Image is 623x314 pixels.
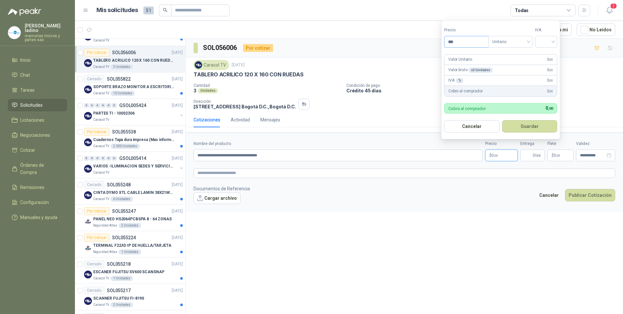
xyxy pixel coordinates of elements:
div: 0 [90,156,94,161]
span: ,00 [548,106,553,111]
p: Seguridad Atlas [93,223,117,228]
a: CerradoSOL055218[DATE] Company LogoESCANER FUJITSU SV600 SCANSNAPCaracol TV1 Unidades [75,258,185,284]
div: Caracol TV [194,60,229,70]
div: Cerrado [84,260,104,268]
p: Caracol TV [93,144,109,149]
p: Cantidad [194,83,341,88]
p: SCANNER FUJITSU FI-8190 [93,295,144,302]
p: [DATE] [172,182,183,188]
div: 1 Unidades [110,276,133,281]
span: ,00 [549,58,553,61]
p: GSOL005424 [119,103,146,108]
p: SOL055224 [112,235,136,240]
img: Company Logo [84,138,92,146]
p: SOL055822 [107,77,131,81]
a: Por cotizarSOL055247[DATE] Company LogoPANEL NEO HS2064PCBSPA 8 - 64 ZONASSeguridad Atlas2 Unidades [75,205,185,231]
p: Seguridad Atlas [93,249,117,255]
p: Cobro al comprador [448,106,486,111]
p: Valor bruto [448,67,493,73]
div: % [456,78,464,83]
div: Por cotizar [84,128,109,136]
p: ESCANER FUJITSU SV600 SCANSNAP [93,269,164,275]
p: Caracol TV [93,38,109,43]
p: SOL056006 [112,50,136,55]
p: Crédito 45 días [346,88,620,93]
p: [PERSON_NAME] ladino [25,24,67,33]
h3: SOL056006 [203,43,238,53]
a: CerradoSOL055248[DATE] Company LogoCINTA DYMO XTL CABLE LAMIN 38X21MMBLANCOCaracol TV6 Unidades [75,178,185,205]
button: Publicar Cotización [565,189,615,201]
div: 2 Unidades [119,223,141,228]
div: Cotizaciones [194,116,220,123]
img: Company Logo [84,112,92,120]
div: 2 Unidades [110,302,133,307]
div: 6 Unidades [110,196,133,202]
span: 0 [547,56,553,63]
p: PANEL NEO HS2064PCBSPA 8 - 64 ZONAS [93,216,172,222]
div: Actividad [231,116,250,123]
button: No Leídos [577,24,615,36]
p: IVA [448,77,463,84]
button: 2 [603,5,615,16]
p: Valor Unitario [448,56,472,63]
div: Unidades [198,88,218,93]
p: CINTA DYMO XTL CABLE LAMIN 38X21MMBLANCO [93,190,174,196]
div: 10 Unidades [110,91,135,96]
p: Cobro al comprador [448,88,483,94]
p: SOL055247 [112,209,136,213]
a: Licitaciones [8,114,67,126]
p: [DATE] [172,76,183,82]
p: Dirección [194,99,296,104]
span: Órdenes de Compra [20,162,61,176]
p: [DATE] [172,155,183,162]
p: PARTES TI - 10002306 [93,110,135,117]
p: TABLERO ACRILICO 120 X 160 CON RUEDAS [93,57,174,64]
span: 2 [610,3,617,9]
a: Configuración [8,196,67,209]
label: Entrega [520,141,545,147]
img: Company Logo [84,244,92,252]
span: ,00 [549,68,553,72]
a: Tareas [8,84,67,96]
p: SOL055538 [112,130,136,134]
p: SOPORTE BRAZO MONITOR A ESCRITORIO NBF80 [93,84,174,90]
img: Company Logo [84,165,92,173]
div: Por cotizar [243,44,273,52]
p: Caracol TV [93,196,109,202]
span: Remisiones [20,184,44,191]
span: Configuración [20,199,49,206]
span: Solicitudes [20,102,43,109]
div: 0 [84,156,89,161]
a: 0 0 0 0 0 0 GSOL005424[DATE] Company LogoPARTES TI - 10002306Caracol TV [84,102,184,122]
a: Inicio [8,54,67,66]
span: Tareas [20,86,35,94]
p: Caracol TV [93,64,109,70]
div: 0 [101,156,106,161]
a: Órdenes de Compra [8,159,67,179]
a: Remisiones [8,181,67,194]
span: 0 [547,88,553,94]
span: Licitaciones [20,117,44,124]
p: [DATE] [172,288,183,294]
button: Cancelar [444,120,500,133]
label: IVA [535,27,557,33]
p: GSOL005414 [119,156,146,161]
a: Por cotizarSOL055538[DATE] Company LogoCuadernos Tapa dura impresa (Mas informacion en el adjunto... [75,125,185,152]
p: Condición de pago [346,83,620,88]
div: 0 [84,103,89,108]
img: Company Logo [84,297,92,305]
span: 0 [554,153,560,157]
span: Chat [20,71,30,79]
span: Manuales y ayuda [20,214,57,221]
p: Documentos de Referencia [194,185,250,192]
span: Inicio [20,56,31,64]
label: Validez [576,141,615,147]
a: Solicitudes [8,99,67,111]
span: ,00 [549,89,553,93]
p: TERMINAL F22/ID IP DE HUELLA/TARJETA [93,243,171,249]
a: Manuales y ayuda [8,211,67,224]
h1: Mis solicitudes [96,6,138,15]
p: SOL055217 [107,288,131,293]
label: Flete [547,141,573,147]
p: SOL055218 [107,262,131,266]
